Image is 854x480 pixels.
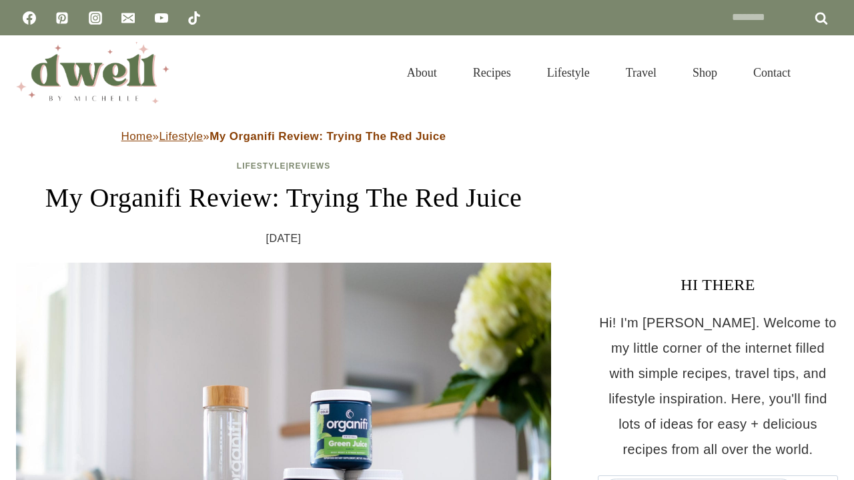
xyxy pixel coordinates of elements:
[389,49,809,96] nav: Primary Navigation
[237,161,330,171] span: |
[815,61,838,84] button: View Search Form
[121,130,446,143] span: » »
[598,273,838,297] h3: HI THERE
[115,5,141,31] a: Email
[16,178,551,218] h1: My Organifi Review: Trying The Red Juice
[181,5,207,31] a: TikTok
[237,161,286,171] a: Lifestyle
[675,49,735,96] a: Shop
[49,5,75,31] a: Pinterest
[82,5,109,31] a: Instagram
[209,130,446,143] strong: My Organifi Review: Trying The Red Juice
[289,161,330,171] a: Reviews
[16,5,43,31] a: Facebook
[735,49,809,96] a: Contact
[598,310,838,462] p: Hi! I'm [PERSON_NAME]. Welcome to my little corner of the internet filled with simple recipes, tr...
[266,229,302,249] time: [DATE]
[159,130,203,143] a: Lifestyle
[389,49,455,96] a: About
[148,5,175,31] a: YouTube
[529,49,608,96] a: Lifestyle
[121,130,153,143] a: Home
[455,49,529,96] a: Recipes
[16,42,169,103] img: DWELL by michelle
[608,49,675,96] a: Travel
